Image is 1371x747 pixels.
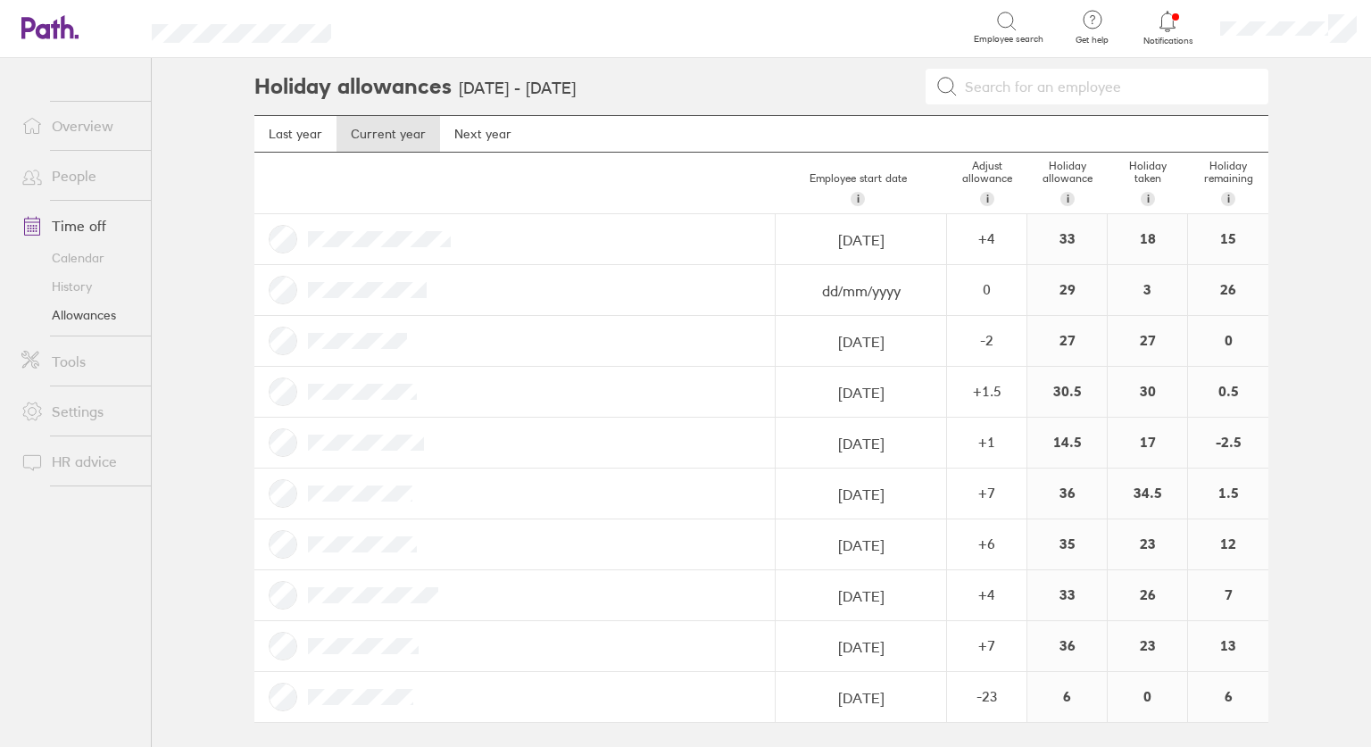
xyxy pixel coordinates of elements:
span: i [857,192,860,206]
div: 17 [1108,418,1187,468]
div: 14.5 [1027,418,1107,468]
div: 36 [1027,621,1107,671]
input: dd/mm/yyyy [777,673,945,723]
div: 3 [1108,265,1187,315]
div: Search [379,19,425,35]
h2: Holiday allowances [254,58,452,115]
div: 35 [1027,519,1107,569]
div: 6 [1188,672,1268,722]
div: + 4 [948,230,1026,246]
div: 34.5 [1108,469,1187,519]
input: dd/mm/yyyy [777,266,945,316]
div: 12 [1188,519,1268,569]
div: 7 [1188,570,1268,620]
a: Time off [7,208,151,244]
a: Settings [7,394,151,429]
div: 0 [1188,316,1268,366]
div: 23 [1108,519,1187,569]
div: 13 [1188,621,1268,671]
span: Notifications [1139,36,1197,46]
div: 0.5 [1188,367,1268,417]
span: Employee search [974,34,1043,45]
div: 26 [1188,265,1268,315]
div: 33 [1027,214,1107,264]
input: dd/mm/yyyy [777,368,945,418]
div: 27 [1027,316,1107,366]
div: -2.5 [1188,418,1268,468]
div: 1.5 [1188,469,1268,519]
span: i [1227,192,1230,206]
a: History [7,272,151,301]
input: Search for an employee [958,70,1258,104]
div: Holiday taken [1108,153,1188,213]
div: -2 [948,332,1026,348]
input: dd/mm/yyyy [777,215,945,265]
div: 18 [1108,214,1187,264]
a: Tools [7,344,151,379]
span: i [1147,192,1150,206]
div: 0 [1108,672,1187,722]
input: dd/mm/yyyy [777,622,945,672]
div: + 7 [948,485,1026,501]
div: 30.5 [1027,367,1107,417]
div: Holiday remaining [1188,153,1268,213]
div: 23 [1108,621,1187,671]
div: 33 [1027,570,1107,620]
span: i [986,192,989,206]
div: 6 [1027,672,1107,722]
div: 0 [948,281,1026,297]
div: Employee start date [769,165,947,213]
div: 29 [1027,265,1107,315]
input: dd/mm/yyyy [777,317,945,367]
a: Last year [254,116,337,152]
input: dd/mm/yyyy [777,520,945,570]
a: Allowances [7,301,151,329]
a: People [7,158,151,194]
div: + 7 [948,637,1026,653]
div: Holiday allowance [1027,153,1108,213]
div: Adjust allowance [947,153,1027,213]
div: + 6 [948,535,1026,552]
input: dd/mm/yyyy [777,571,945,621]
input: dd/mm/yyyy [777,469,945,519]
a: Overview [7,108,151,144]
div: + 1 [948,434,1026,450]
a: Next year [440,116,526,152]
input: dd/mm/yyyy [777,419,945,469]
div: -23 [948,688,1026,704]
a: Current year [337,116,440,152]
h3: [DATE] - [DATE] [459,79,576,98]
a: Calendar [7,244,151,272]
div: 26 [1108,570,1187,620]
span: Get help [1063,35,1121,46]
div: + 1.5 [948,383,1026,399]
span: i [1067,192,1069,206]
div: 27 [1108,316,1187,366]
a: Notifications [1139,9,1197,46]
div: 36 [1027,469,1107,519]
a: HR advice [7,444,151,479]
div: 15 [1188,214,1268,264]
div: + 4 [948,586,1026,602]
div: 30 [1108,367,1187,417]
